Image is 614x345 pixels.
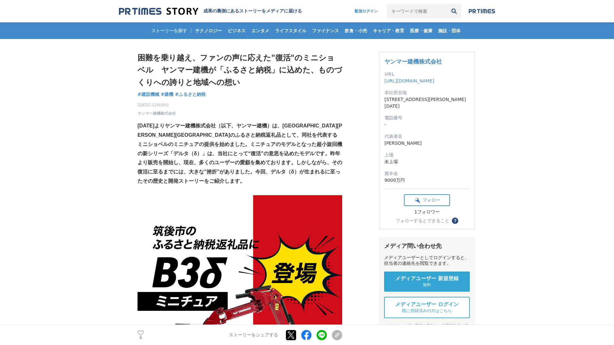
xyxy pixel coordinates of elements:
input: キーワードで検索 [387,4,447,18]
dt: 資本金 [384,170,469,177]
a: 医療・健康 [407,22,435,39]
dd: 9000万円 [384,177,469,184]
a: 配信ログイン [348,4,384,18]
dt: 本社所在地 [384,89,469,96]
img: 成果の裏側にあるストーリーをメディアに届ける [119,7,198,16]
a: ライフスタイル [272,22,309,39]
a: 飲食・小売 [342,22,370,39]
span: #建機 [161,91,174,97]
div: メディアユーザーとしてログインすると、担当者の連絡先を閲覧できます。 [384,255,470,266]
button: フォロー [404,194,450,206]
dt: URL [384,71,469,78]
div: 1フォロワー [404,209,450,215]
span: 飲食・小売 [342,28,370,34]
button: 検索 [447,4,461,18]
span: 既に登録済みの方はこちら [402,308,452,314]
a: 成果の裏側にあるストーリーをメディアに届ける 成果の裏側にあるストーリーをメディアに届ける [119,7,302,16]
dd: 未上場 [384,158,469,165]
p: ストーリーをシェアする [229,332,278,338]
span: #ふるさと納税 [175,91,206,97]
a: エンタメ [249,22,272,39]
span: メディアユーザー 新規登録 [395,275,459,282]
a: [URL][DOMAIN_NAME] [384,78,434,83]
span: ？ [453,218,457,223]
span: ビジネス [225,28,248,34]
span: 無料 [423,282,431,288]
dt: 電話番号 [384,115,469,121]
button: ？ [452,218,458,224]
h1: 困難を乗り越え、ファンの声に応えた"復活"のミニショベル ヤンマー建機が「ふるさと納税」に込めた、ものづくりへの誇りと地域への想い [138,52,342,88]
span: #建設機械 [138,91,159,97]
span: エンタメ [249,28,272,34]
span: キャリア・教育 [370,28,407,34]
span: テクノロジー [193,28,224,34]
dt: 上場 [384,152,469,158]
span: 医療・健康 [407,28,435,34]
div: メディア問い合わせ先 [384,242,470,250]
img: prtimes [469,9,495,14]
a: ファイナンス [310,22,342,39]
h2: 成果の裏側にあるストーリーをメディアに届ける [203,8,302,14]
a: ヤンマー建機株式会社 [138,111,176,116]
dt: 代表者名 [384,133,469,140]
dd: [STREET_ADDRESS][PERSON_NAME][DATE] [384,96,469,110]
span: メディアユーザー ログイン [395,301,459,308]
a: #建設機械 [138,91,159,98]
span: ライフスタイル [272,28,309,34]
a: テクノロジー [193,22,224,39]
a: 施設・団体 [436,22,463,39]
span: 施設・団体 [436,28,463,34]
a: #ふるさと納税 [175,91,206,98]
div: フォローするとできること [396,218,449,223]
a: メディアユーザー ログイン 既に登録済みの方はこちら [384,297,470,318]
a: ヤンマー建機株式会社 [384,58,442,65]
p: 9 [138,336,144,340]
a: メディアユーザー 新規登録 無料 [384,272,470,292]
span: [DATE] 12時00分 [138,102,176,108]
dd: [PERSON_NAME] [384,140,469,147]
dd: - [384,121,469,128]
span: ファイナンス [310,28,342,34]
a: ビジネス [225,22,248,39]
a: キャリア・教育 [370,22,407,39]
strong: [DATE]よりヤンマー建機株式会社（以下、ヤンマー建機）は、[GEOGRAPHIC_DATA][PERSON_NAME][GEOGRAPHIC_DATA]のふるさと納税返礼品として、同社を代表... [138,123,342,184]
a: #建機 [161,91,174,98]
